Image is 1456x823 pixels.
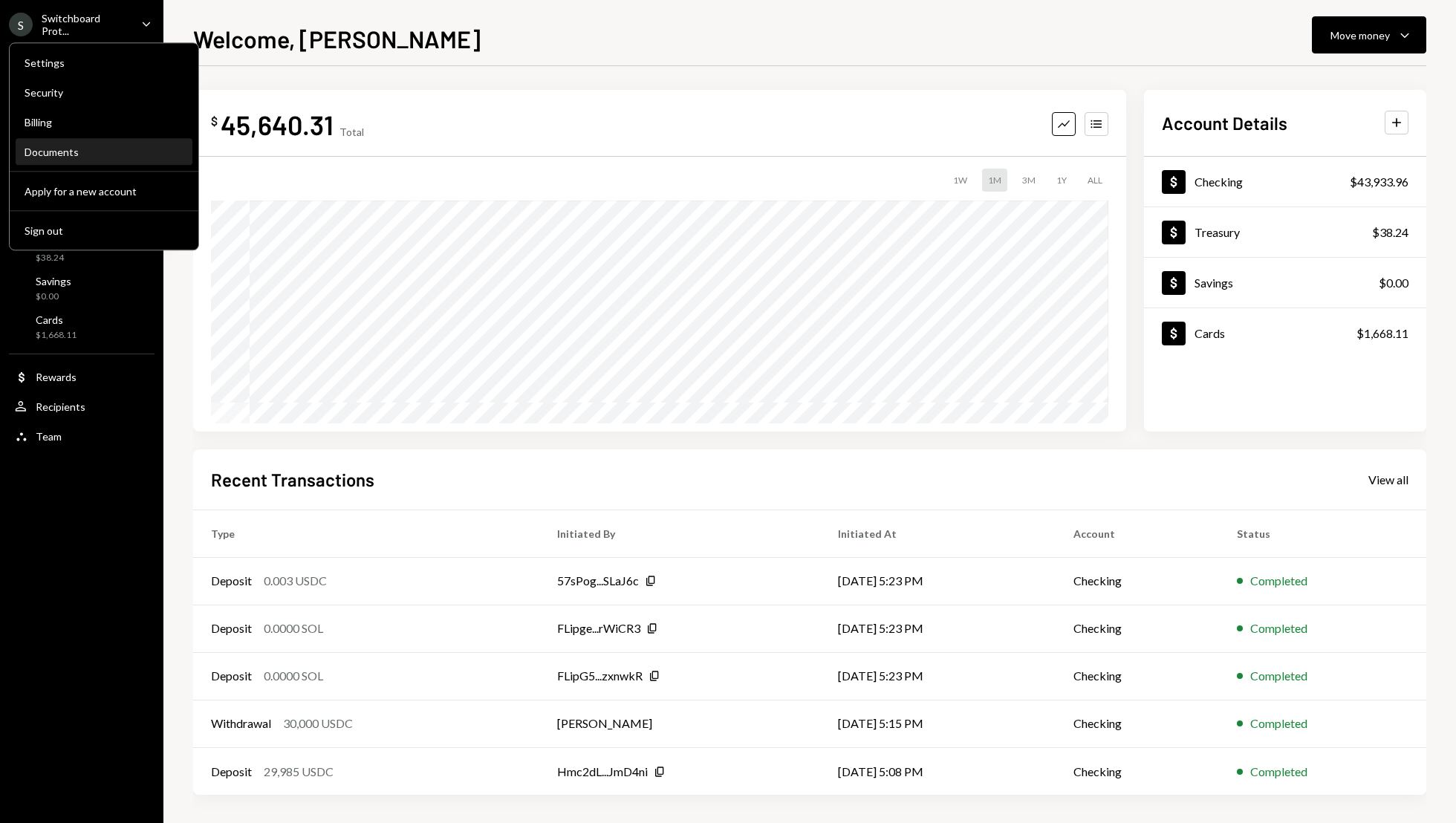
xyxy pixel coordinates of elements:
[1056,747,1219,795] td: Checking
[36,275,71,287] div: Savings
[211,572,252,590] div: Deposit
[1250,572,1307,590] div: Completed
[1368,471,1408,487] a: View all
[982,169,1007,192] div: 1M
[36,252,77,264] div: $38.24
[1050,169,1073,192] div: 1Y
[264,619,323,637] div: 0.0000 SOL
[1330,27,1390,43] div: Move money
[221,108,334,141] div: 45,640.31
[1250,715,1307,732] div: Completed
[9,423,155,449] a: Team
[36,329,77,342] div: $1,668.11
[16,79,192,105] a: Security
[557,667,643,685] div: FLipG5...zxnwkR
[339,126,364,138] div: Total
[1162,111,1287,135] h2: Account Details
[16,138,192,165] a: Documents
[539,700,820,747] td: [PERSON_NAME]
[1056,652,1219,700] td: Checking
[283,715,353,732] div: 30,000 USDC
[193,24,481,53] h1: Welcome, [PERSON_NAME]
[211,114,218,129] div: $
[16,49,192,76] a: Settings
[820,605,1056,652] td: [DATE] 5:23 PM
[1219,510,1426,557] th: Status
[1195,276,1233,290] div: Savings
[1250,667,1307,685] div: Completed
[9,393,155,420] a: Recipients
[1195,175,1243,189] div: Checking
[25,224,183,237] div: Sign out
[36,290,71,303] div: $0.00
[211,667,252,685] div: Deposit
[9,309,155,345] a: Cards$1,668.11
[1368,472,1408,487] div: View all
[211,467,374,492] h2: Recent Transactions
[1016,169,1041,192] div: 3M
[1379,274,1408,292] div: $0.00
[820,510,1056,557] th: Initiated At
[25,116,183,129] div: Billing
[264,572,327,590] div: 0.003 USDC
[193,510,539,557] th: Type
[9,13,33,36] div: S
[1195,225,1240,239] div: Treasury
[1144,207,1426,257] a: Treasury$38.24
[25,146,183,158] div: Documents
[42,12,129,37] div: Switchboard Prot...
[557,763,648,781] div: Hmc2dL...JmD4ni
[9,363,155,390] a: Rewards
[1195,326,1225,340] div: Cards
[16,108,192,135] a: Billing
[820,557,1056,605] td: [DATE] 5:23 PM
[25,86,183,99] div: Security
[820,652,1056,700] td: [DATE] 5:23 PM
[211,715,271,732] div: Withdrawal
[1250,763,1307,781] div: Completed
[1144,258,1426,308] a: Savings$0.00
[211,763,252,781] div: Deposit
[1056,700,1219,747] td: Checking
[16,218,192,244] button: Sign out
[1144,308,1426,358] a: Cards$1,668.11
[264,763,334,781] div: 29,985 USDC
[25,185,183,198] div: Apply for a new account
[1056,557,1219,605] td: Checking
[539,510,820,557] th: Initiated By
[1056,605,1219,652] td: Checking
[36,313,77,326] div: Cards
[9,270,155,306] a: Savings$0.00
[820,700,1056,747] td: [DATE] 5:15 PM
[557,572,639,590] div: 57sPog...SLaJ6c
[1312,16,1426,53] button: Move money
[36,400,85,413] div: Recipients
[1350,173,1408,191] div: $43,933.96
[1144,157,1426,206] a: Checking$43,933.96
[947,169,973,192] div: 1W
[1372,224,1408,241] div: $38.24
[36,430,62,443] div: Team
[557,619,640,637] div: FLipge...rWiCR3
[1082,169,1108,192] div: ALL
[211,619,252,637] div: Deposit
[1056,510,1219,557] th: Account
[1356,325,1408,342] div: $1,668.11
[16,178,192,205] button: Apply for a new account
[264,667,323,685] div: 0.0000 SOL
[25,56,183,69] div: Settings
[36,371,77,383] div: Rewards
[1250,619,1307,637] div: Completed
[820,747,1056,795] td: [DATE] 5:08 PM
